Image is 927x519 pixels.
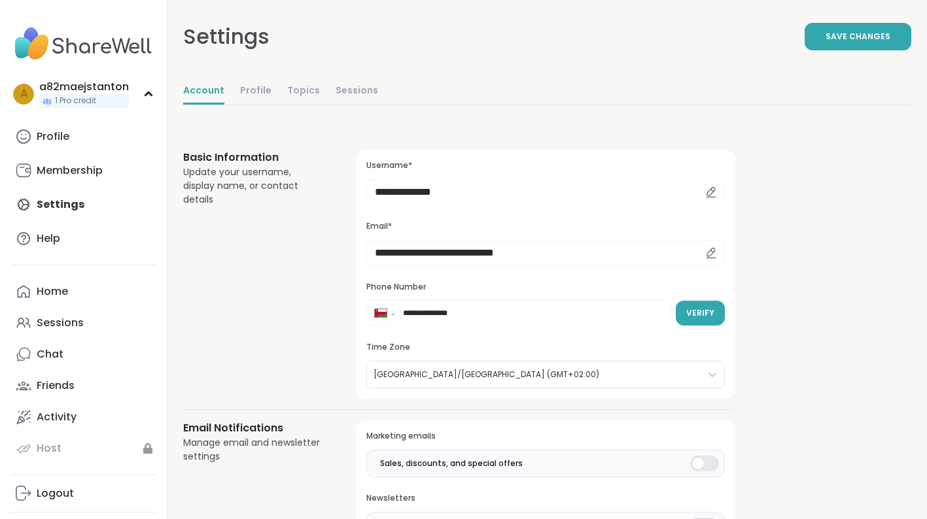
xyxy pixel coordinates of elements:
[366,342,725,353] h3: Time Zone
[380,458,523,469] span: Sales, discounts, and special offers
[37,316,84,330] div: Sessions
[10,223,156,254] a: Help
[366,431,725,442] h3: Marketing emails
[10,433,156,464] a: Host
[10,478,156,509] a: Logout
[10,307,156,339] a: Sessions
[37,410,77,424] div: Activity
[183,436,324,463] div: Manage email and newsletter settings
[366,221,725,232] h3: Email*
[10,339,156,370] a: Chat
[240,78,271,105] a: Profile
[37,378,75,393] div: Friends
[55,95,96,107] span: 1 Pro credit
[10,155,156,186] a: Membership
[37,163,103,178] div: Membership
[10,121,156,152] a: Profile
[366,160,725,171] h3: Username*
[805,23,911,50] button: Save Changes
[10,401,156,433] a: Activity
[183,420,324,436] h3: Email Notifications
[37,284,68,299] div: Home
[676,301,725,326] button: Verify
[366,493,725,504] h3: Newsletters
[37,231,60,246] div: Help
[37,347,63,361] div: Chat
[287,78,320,105] a: Topics
[37,129,69,144] div: Profile
[10,370,156,401] a: Friends
[10,21,156,67] img: ShareWell Nav Logo
[336,78,378,105] a: Sessions
[39,80,129,94] div: a82maejstanton
[20,86,27,103] span: a
[37,486,74,501] div: Logout
[10,276,156,307] a: Home
[366,282,725,293] h3: Phone Number
[183,150,324,165] h3: Basic Information
[37,441,61,456] div: Host
[183,78,224,105] a: Account
[686,307,714,319] span: Verify
[183,21,270,52] div: Settings
[826,31,890,42] span: Save Changes
[183,165,324,207] div: Update your username, display name, or contact details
